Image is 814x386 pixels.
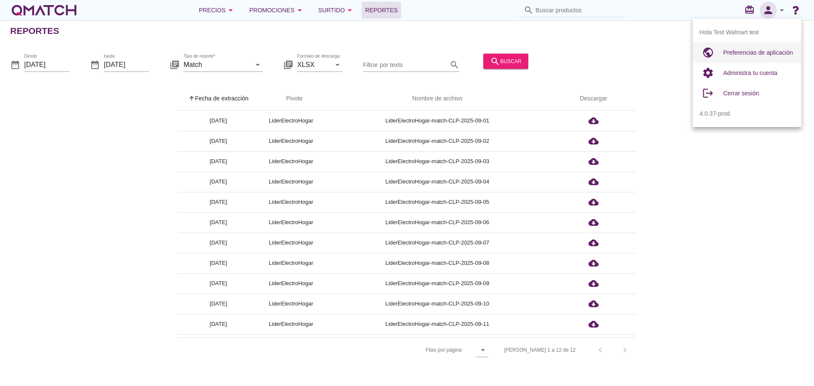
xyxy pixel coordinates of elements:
[178,212,259,233] td: [DATE]
[178,111,259,131] td: [DATE]
[178,334,259,355] td: [DATE]
[323,131,551,151] td: LiderElectroHogar-match-CLP-2025-09-02
[259,294,323,314] td: LiderElectroHogar
[259,334,323,355] td: LiderElectroHogar
[259,87,323,111] th: Pivote: Not sorted. Activate to sort ascending.
[449,59,460,69] i: search
[700,64,716,81] i: settings
[170,59,180,69] i: library_books
[178,87,259,111] th: Fecha de extracción: Sorted ascending. Activate to sort descending.
[323,87,551,111] th: Nombre de archivo: Not sorted.
[259,131,323,151] td: LiderElectroHogar
[178,172,259,192] td: [DATE]
[588,258,599,268] i: cloud_download
[318,5,355,15] div: Surtido
[90,59,100,69] i: date_range
[588,278,599,289] i: cloud_download
[295,5,305,15] i: arrow_drop_down
[362,2,401,19] a: Reportes
[323,233,551,253] td: LiderElectroHogar-match-CLP-2025-09-07
[588,319,599,329] i: cloud_download
[178,233,259,253] td: [DATE]
[345,5,355,15] i: arrow_drop_down
[723,90,759,97] span: Cerrar sesión
[243,2,312,19] button: Promociones
[700,85,716,102] i: logout
[744,5,758,15] i: redeem
[104,58,149,71] input: hasta
[588,156,599,167] i: cloud_download
[588,197,599,207] i: cloud_download
[323,212,551,233] td: LiderElectroHogar-match-CLP-2025-09-06
[259,273,323,294] td: LiderElectroHogar
[259,314,323,334] td: LiderElectroHogar
[188,95,195,102] i: arrow_upward
[365,5,398,15] span: Reportes
[249,5,305,15] div: Promociones
[490,56,500,66] i: search
[323,314,551,334] td: LiderElectroHogar-match-CLP-2025-09-11
[323,253,551,273] td: LiderElectroHogar-match-CLP-2025-09-08
[323,192,551,212] td: LiderElectroHogar-match-CLP-2025-09-05
[323,172,551,192] td: LiderElectroHogar-match-CLP-2025-09-04
[524,5,534,15] i: search
[24,58,70,71] input: Desde
[478,345,488,355] i: arrow_drop_down
[700,109,730,118] span: 4.0.37-prod
[323,111,551,131] td: LiderElectroHogar-match-CLP-2025-09-01
[341,338,488,362] div: Filas por página
[10,24,59,38] h2: Reportes
[588,217,599,228] i: cloud_download
[259,253,323,273] td: LiderElectroHogar
[723,69,778,76] span: Administra tu cuenta
[760,4,777,16] i: person
[10,2,78,19] a: white-qmatch-logo
[490,56,521,66] div: buscar
[178,294,259,314] td: [DATE]
[483,53,528,69] button: buscar
[178,253,259,273] td: [DATE]
[323,334,551,355] td: LiderElectroHogar-match-CLP-2025-09-12
[332,59,343,69] i: arrow_drop_down
[723,49,793,56] span: Preferencias de aplicación
[323,273,551,294] td: LiderElectroHogar-match-CLP-2025-09-09
[588,136,599,146] i: cloud_download
[700,28,759,37] span: Hola Test Walmart test
[10,59,20,69] i: date_range
[199,5,236,15] div: Precios
[777,5,787,15] i: arrow_drop_down
[312,2,362,19] button: Surtido
[504,346,576,354] div: [PERSON_NAME] 1 a 12 de 12
[259,111,323,131] td: LiderElectroHogar
[588,238,599,248] i: cloud_download
[178,192,259,212] td: [DATE]
[178,314,259,334] td: [DATE]
[323,151,551,172] td: LiderElectroHogar-match-CLP-2025-09-03
[259,233,323,253] td: LiderElectroHogar
[535,3,620,17] input: Buscar productos
[253,59,263,69] i: arrow_drop_down
[259,172,323,192] td: LiderElectroHogar
[259,212,323,233] td: LiderElectroHogar
[192,2,243,19] button: Precios
[323,294,551,314] td: LiderElectroHogar-match-CLP-2025-09-10
[363,58,448,71] input: Filtrar por texto
[700,44,716,61] i: public
[588,177,599,187] i: cloud_download
[259,192,323,212] td: LiderElectroHogar
[226,5,236,15] i: arrow_drop_down
[551,87,636,111] th: Descargar: Not sorted.
[178,131,259,151] td: [DATE]
[297,58,331,71] input: Formato de descarga
[178,151,259,172] td: [DATE]
[588,116,599,126] i: cloud_download
[259,151,323,172] td: LiderElectroHogar
[283,59,293,69] i: library_books
[178,273,259,294] td: [DATE]
[588,299,599,309] i: cloud_download
[184,58,251,71] input: Tipo de reporte*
